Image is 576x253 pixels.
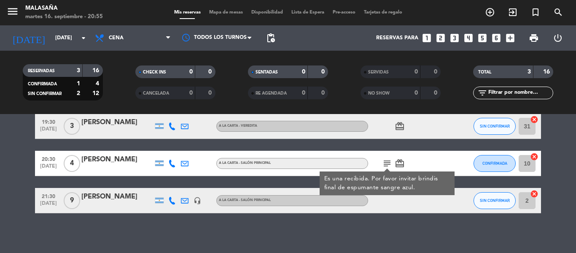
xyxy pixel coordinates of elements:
[205,10,247,15] span: Mapa de mesas
[64,155,80,172] span: 4
[529,33,539,43] span: print
[324,174,450,192] div: Es una recibida. Por favor invitar brindis final de espumante sangre azul.
[28,69,55,73] span: RESERVADAS
[81,191,153,202] div: [PERSON_NAME]
[143,91,169,95] span: CANCELADA
[38,191,59,201] span: 21:30
[38,154,59,163] span: 20:30
[543,69,552,75] strong: 16
[547,5,570,19] span: BUSCAR
[328,10,360,15] span: Pre-acceso
[6,5,19,18] i: menu
[28,82,57,86] span: CONFIRMADA
[219,124,257,128] span: A LA CARTA - Veredita
[485,7,495,17] i: add_circle_outline
[477,33,488,44] i: looks_5
[189,69,193,75] strong: 0
[415,69,418,75] strong: 0
[64,118,80,135] span: 3
[360,10,406,15] span: Tarjetas de regalo
[528,69,531,75] strong: 3
[321,90,326,96] strong: 0
[530,190,538,198] i: cancel
[96,81,101,87] strong: 4
[553,33,563,43] i: power_settings_new
[368,70,389,74] span: SERVIDAS
[395,158,405,169] i: card_giftcard
[64,192,80,209] span: 9
[530,115,538,124] i: cancel
[524,5,547,19] span: Reserva especial
[189,90,193,96] strong: 0
[321,69,326,75] strong: 0
[530,7,541,17] i: turned_in_not
[421,33,432,44] i: looks_one
[38,126,59,136] span: [DATE]
[302,90,305,96] strong: 0
[81,154,153,165] div: [PERSON_NAME]
[77,81,80,87] strong: 1
[434,69,439,75] strong: 0
[143,70,166,74] span: CHECK INS
[463,33,474,44] i: looks_4
[474,155,516,172] button: CONFIRMADA
[38,163,59,173] span: [DATE]
[487,88,553,98] input: Filtrar por nombre...
[208,90,213,96] strong: 0
[382,158,392,169] i: subject
[6,5,19,21] button: menu
[553,7,563,17] i: search
[78,33,89,43] i: arrow_drop_down
[25,13,103,21] div: martes 16. septiembre - 20:55
[28,92,62,96] span: SIN CONFIRMAR
[194,197,201,204] i: headset_mic
[81,117,153,128] div: [PERSON_NAME]
[368,91,390,95] span: NO SHOW
[287,10,328,15] span: Lista de Espera
[376,35,418,41] span: Reservas para
[508,7,518,17] i: exit_to_app
[25,4,103,13] div: Malasaña
[170,10,205,15] span: Mis reservas
[208,69,213,75] strong: 0
[109,35,124,41] span: Cena
[477,88,487,98] i: filter_list
[38,117,59,126] span: 19:30
[505,33,516,44] i: add_box
[92,90,101,96] strong: 12
[247,10,287,15] span: Disponibilidad
[302,69,305,75] strong: 0
[474,192,516,209] button: SIN CONFIRMAR
[491,33,502,44] i: looks_6
[449,33,460,44] i: looks_3
[415,90,418,96] strong: 0
[546,25,570,51] div: LOG OUT
[474,118,516,135] button: SIN CONFIRMAR
[256,70,278,74] span: SENTADAS
[266,33,276,43] span: pending_actions
[92,68,101,73] strong: 16
[38,201,59,210] span: [DATE]
[479,5,501,19] span: RESERVAR MESA
[77,68,80,73] strong: 3
[219,199,271,202] span: A LA CARTA - Salón Principal
[434,90,439,96] strong: 0
[480,198,510,203] span: SIN CONFIRMAR
[6,29,51,47] i: [DATE]
[478,70,491,74] span: TOTAL
[480,124,510,128] span: SIN CONFIRMAR
[219,161,271,165] span: A LA CARTA - Salón Principal
[256,91,287,95] span: RE AGENDADA
[482,161,507,166] span: CONFIRMADA
[530,152,538,161] i: cancel
[501,5,524,19] span: WALK IN
[435,33,446,44] i: looks_two
[395,121,405,131] i: card_giftcard
[77,90,80,96] strong: 2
